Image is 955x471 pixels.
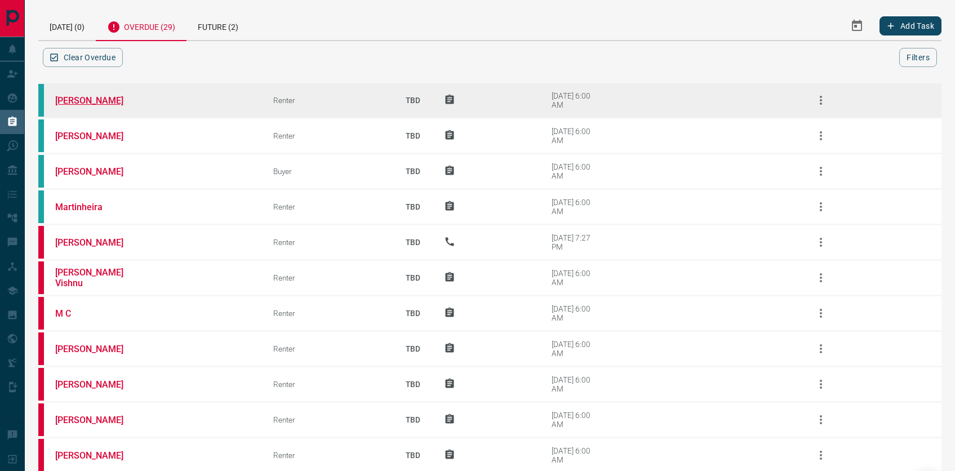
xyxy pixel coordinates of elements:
p: TBD [399,227,427,257]
a: [PERSON_NAME] Vishnu [55,267,140,288]
div: [DATE] 6:00 AM [552,91,599,109]
div: [DATE] 6:00 AM [552,375,599,393]
a: M C [55,308,140,319]
div: [DATE] 6:00 AM [552,304,599,322]
p: TBD [399,369,427,399]
button: Clear Overdue [43,48,123,67]
a: [PERSON_NAME] [55,344,140,354]
div: Renter [273,238,382,247]
p: TBD [399,121,427,151]
button: Add Task [880,16,941,35]
p: TBD [399,440,427,470]
p: TBD [399,192,427,222]
div: condos.ca [38,84,44,117]
div: Future (2) [186,11,250,40]
p: TBD [399,263,427,293]
div: Renter [273,131,382,140]
div: property.ca [38,261,44,294]
a: [PERSON_NAME] [55,379,140,390]
div: condos.ca [38,190,44,223]
a: [PERSON_NAME] [55,237,140,248]
button: Filters [899,48,937,67]
div: [DATE] 6:00 AM [552,127,599,145]
div: [DATE] 6:00 AM [552,411,599,429]
a: [PERSON_NAME] [55,131,140,141]
div: [DATE] 7:27 PM [552,233,599,251]
div: property.ca [38,368,44,401]
div: Renter [273,344,382,353]
div: condos.ca [38,119,44,152]
div: Renter [273,96,382,105]
div: [DATE] 6:00 AM [552,198,599,216]
a: [PERSON_NAME] [55,95,140,106]
div: Renter [273,380,382,389]
button: Select Date Range [843,12,870,39]
p: TBD [399,298,427,328]
div: [DATE] 6:00 AM [552,340,599,358]
p: TBD [399,405,427,435]
div: property.ca [38,403,44,436]
div: [DATE] 6:00 AM [552,446,599,464]
a: [PERSON_NAME] [55,450,140,461]
div: [DATE] (0) [38,11,96,40]
a: [PERSON_NAME] [55,415,140,425]
div: Renter [273,451,382,460]
div: Buyer [273,167,382,176]
div: Renter [273,309,382,318]
div: Renter [273,273,382,282]
div: Overdue (29) [96,11,186,41]
div: Renter [273,202,382,211]
div: property.ca [38,297,44,330]
div: [DATE] 6:00 AM [552,162,599,180]
p: TBD [399,156,427,186]
div: condos.ca [38,155,44,188]
p: TBD [399,334,427,364]
div: property.ca [38,332,44,365]
div: [DATE] 6:00 AM [552,269,599,287]
div: Renter [273,415,382,424]
a: [PERSON_NAME] [55,166,140,177]
div: property.ca [38,226,44,259]
p: TBD [399,85,427,115]
a: Martinheira [55,202,140,212]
